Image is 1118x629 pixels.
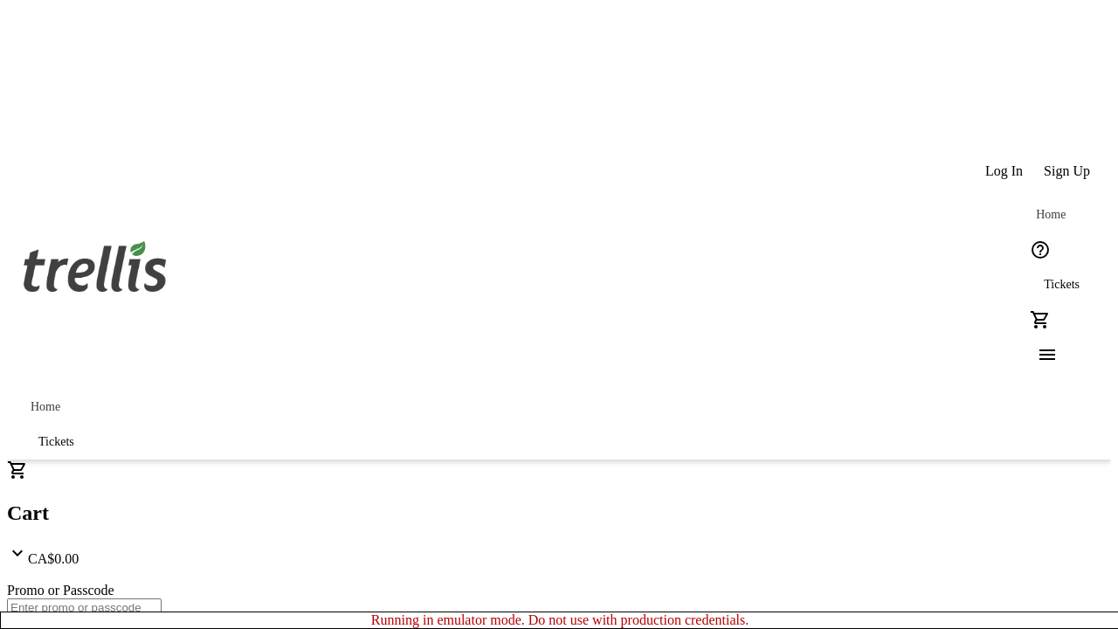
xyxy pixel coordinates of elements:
[1033,154,1101,189] button: Sign Up
[975,154,1033,189] button: Log In
[31,400,60,414] span: Home
[7,598,162,617] input: Enter promo or passcode
[7,460,1111,567] div: CartCA$0.00
[28,551,79,566] span: CA$0.00
[1044,163,1090,179] span: Sign Up
[7,501,1111,525] h2: Cart
[1044,278,1080,292] span: Tickets
[1023,232,1058,267] button: Help
[17,390,73,425] a: Home
[7,583,114,598] label: Promo or Passcode
[17,425,95,460] a: Tickets
[1023,267,1101,302] a: Tickets
[985,163,1023,179] span: Log In
[1023,197,1079,232] a: Home
[1023,337,1058,372] button: Menu
[38,435,74,449] span: Tickets
[17,222,173,309] img: Orient E2E Organization OLGXSF1s0g's Logo
[1023,302,1058,337] button: Cart
[1036,208,1066,222] span: Home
